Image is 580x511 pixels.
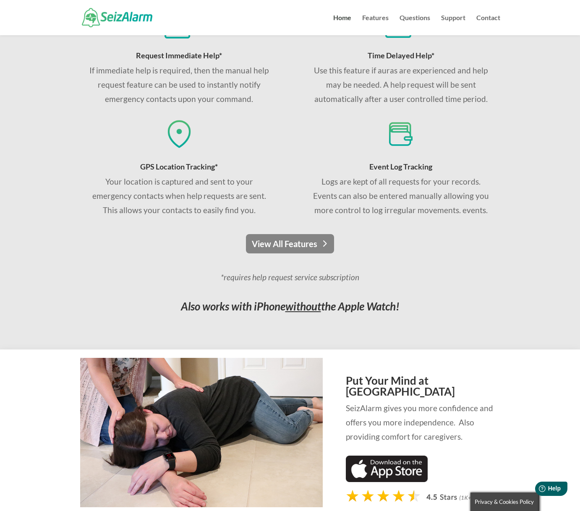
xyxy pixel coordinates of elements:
h2: Put Your Mind at [GEOGRAPHIC_DATA] [346,375,500,401]
p: If immediate help is required, then the manual help request feature can be used to instantly noti... [89,63,269,107]
span: without [285,300,321,313]
em: Also works with iPhone the Apple Watch! [181,300,400,313]
em: *requires help request service subscription [221,272,359,282]
img: Track seizure events for your records and share with your doctor [385,118,416,150]
img: SeizAlarm [82,8,153,27]
img: Download on App Store [346,456,428,482]
p: Logs are kept of all requests for your records. Events can also be entered manually allowing you ... [311,175,491,218]
div: Your location is captured and sent to your emergency contacts when help requests are sent. This a... [89,175,269,218]
span: Time Delayed Help* [368,51,434,60]
a: View All Features [246,234,334,253]
iframe: Help widget launcher [505,478,571,502]
span: Event Log Tracking [369,162,432,171]
p: Use this feature if auras are experienced and help may be needed. A help request will be sent aut... [311,63,491,107]
img: Caregiver providing help after seizure [80,358,323,507]
span: GPS Location Tracking* [140,162,218,171]
a: Features [362,15,389,35]
a: Contact [476,15,500,35]
p: SeizAlarm gives you more confidence and offers you more independence. Also providing comfort for ... [346,401,500,444]
a: Download seizure detection app on the App Store [346,474,428,484]
img: app-store-rating-stars [346,489,500,506]
a: Home [333,15,351,35]
a: Questions [400,15,430,35]
span: Privacy & Cookies Policy [475,498,534,505]
a: Support [441,15,465,35]
img: GPS coordinates sent to contacts if seizure is detected [164,118,195,150]
span: Request Immediate Help* [136,51,222,60]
